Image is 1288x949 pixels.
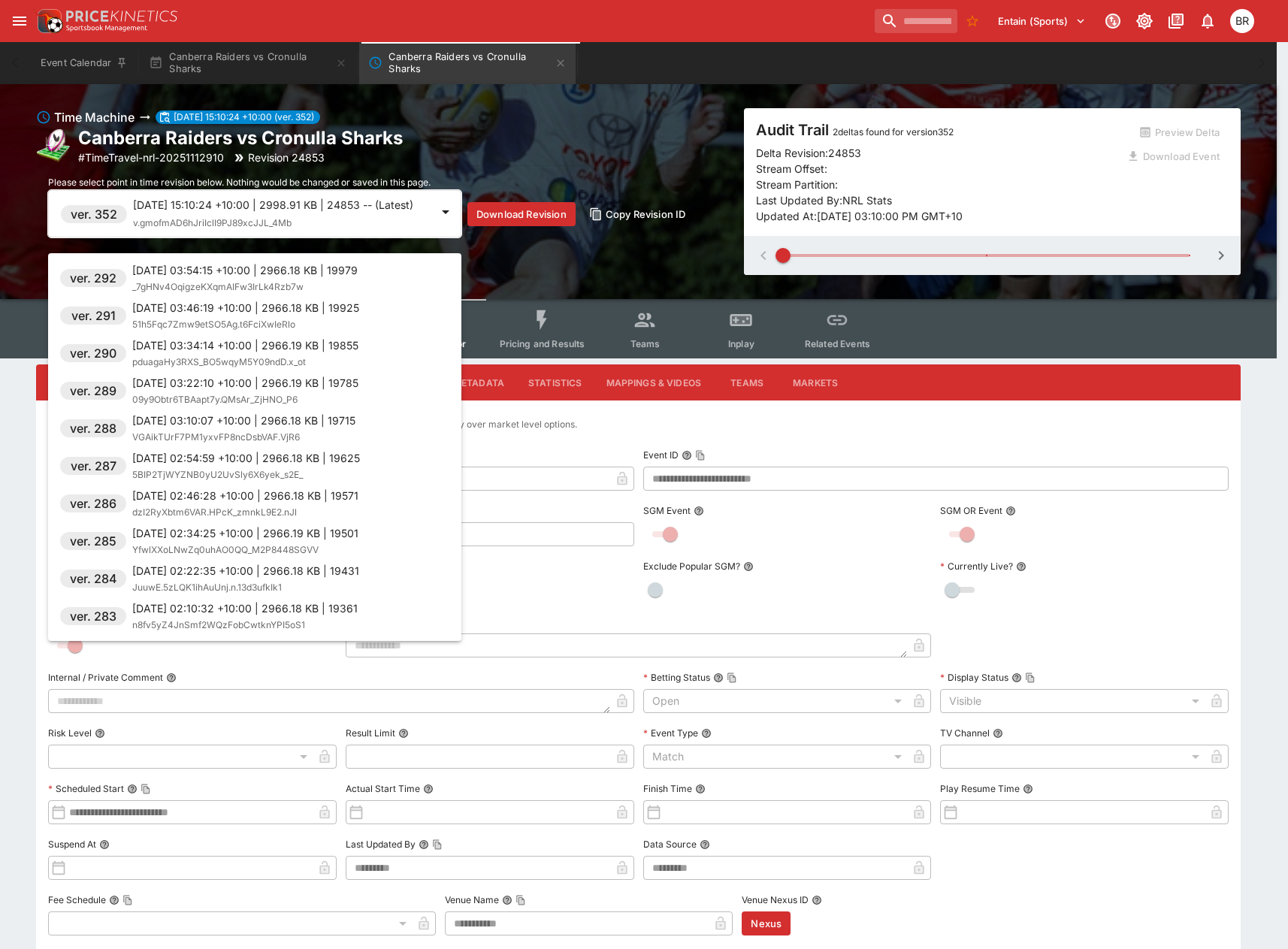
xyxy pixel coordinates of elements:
[70,419,116,437] h6: ver. 288
[132,506,297,518] span: dzI2RyXbtm6VAR.HPcK_zmnkL9E2.nJl
[132,563,359,579] p: [DATE] 02:22:35 +10:00 | 2966.18 KB | 19431
[70,570,117,588] h6: ver. 284
[70,269,116,287] h6: ver. 292
[132,469,303,480] span: 5BIP2TjWYZNB0yU2UvSly6X6yek_s2E_
[132,525,358,541] p: [DATE] 02:34:25 +10:00 | 2966.19 KB | 19501
[132,544,319,555] span: YfwlXXoLNwZq0uhAO0QQ_M2P8448SGVV
[132,300,359,316] p: [DATE] 03:46:19 +10:00 | 2966.18 KB | 19925
[71,307,116,325] h6: ver. 291
[70,344,116,362] h6: ver. 290
[132,431,300,443] span: VGAikTUrF7PM1yxvFP8ncDsbVAF.VjR6
[132,450,360,466] p: [DATE] 02:54:59 +10:00 | 2966.18 KB | 19625
[132,413,355,428] p: [DATE] 03:10:07 +10:00 | 2966.18 KB | 19715
[132,600,358,616] p: [DATE] 02:10:32 +10:00 | 2966.18 KB | 19361
[70,382,116,400] h6: ver. 289
[132,582,282,593] span: JuuwE.5zLQK1ihAuUnj.n.13d3ufkIk1
[132,262,358,278] p: [DATE] 03:54:15 +10:00 | 2966.18 KB | 19979
[71,457,116,475] h6: ver. 287
[132,394,298,405] span: 09y9Obtr6TBAapt7y.QMsAr_ZjHNO_P6
[132,375,358,391] p: [DATE] 03:22:10 +10:00 | 2966.19 KB | 19785
[132,319,295,330] span: 51h5Fqc7Zmw9etSO5Ag.t6FciXwIeRlo
[70,532,116,550] h6: ver. 285
[132,619,305,630] span: n8fv5yZ4JnSmf2WQzFobCwtknYPI5oS1
[132,281,304,292] span: _7gHNv4OqigzeKXqmAIFw3IrLk4Rzb7w
[70,494,116,512] h6: ver. 286
[132,488,358,503] p: [DATE] 02:46:28 +10:00 | 2966.18 KB | 19571
[132,337,358,353] p: [DATE] 03:34:14 +10:00 | 2966.19 KB | 19855
[132,356,306,367] span: pduagaHy3RXS_BO5wqyM5Y09ndD.x_ot
[70,607,116,625] h6: ver. 283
